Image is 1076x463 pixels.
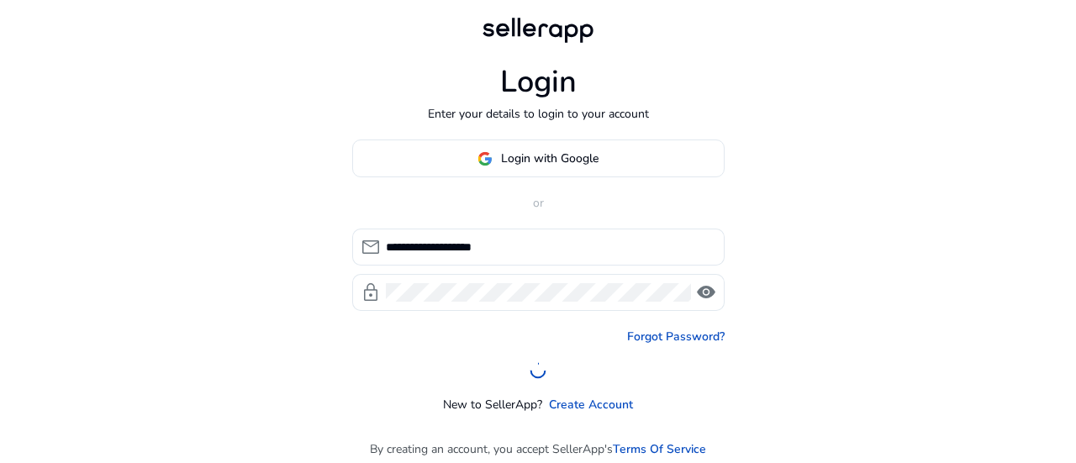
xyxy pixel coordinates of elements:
a: Forgot Password? [627,328,725,345]
span: Login with Google [501,150,599,167]
span: mail [361,237,381,257]
p: or [352,194,725,212]
button: Login with Google [352,139,725,177]
p: New to SellerApp? [443,396,542,413]
a: Create Account [549,396,633,413]
img: google-logo.svg [477,151,493,166]
p: Enter your details to login to your account [428,105,649,123]
span: lock [361,282,381,303]
span: visibility [696,282,716,303]
a: Terms Of Service [613,440,706,458]
h1: Login [500,64,577,100]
